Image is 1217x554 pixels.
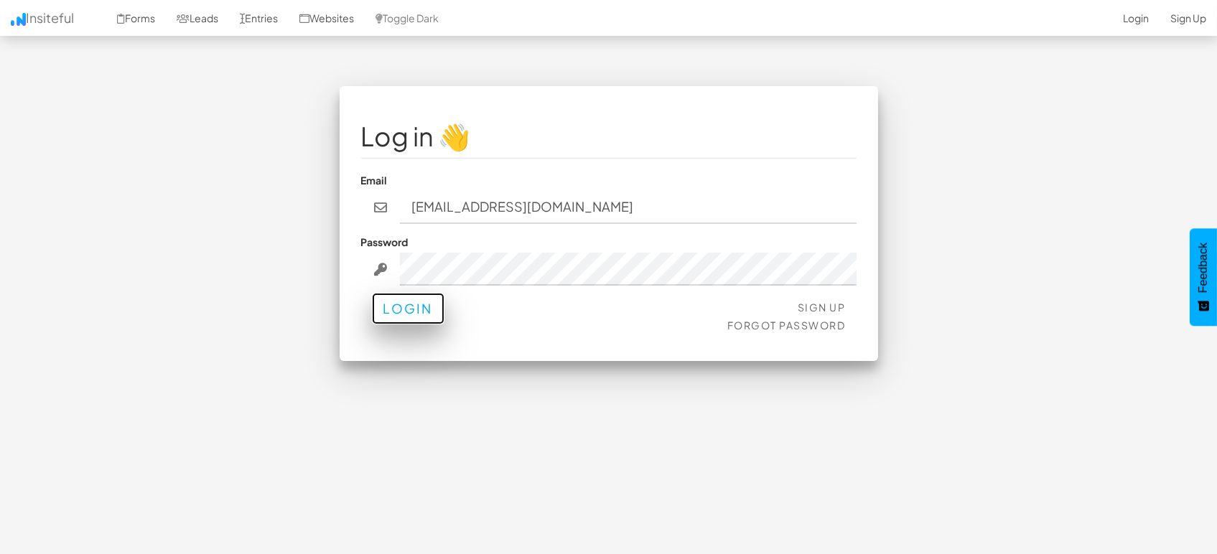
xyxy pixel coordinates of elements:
label: Password [361,235,409,249]
label: Email [361,173,388,187]
span: Feedback [1197,243,1210,293]
a: Forgot Password [727,319,846,332]
button: Feedback - Show survey [1190,228,1217,326]
h1: Log in 👋 [361,122,857,151]
a: Sign Up [798,301,846,314]
img: icon.png [11,13,26,26]
input: john@doe.com [400,191,857,224]
button: Login [372,293,444,324]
